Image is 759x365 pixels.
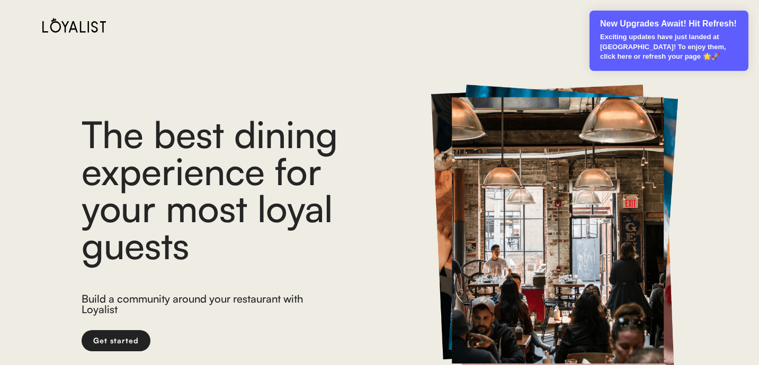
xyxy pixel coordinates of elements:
[82,330,150,351] button: Get started
[82,294,313,317] div: Build a community around your restaurant with Loyalist
[42,17,106,33] img: Loyalist%20Logo%20Black.svg
[600,32,739,61] p: Exciting updates have just landed at [GEOGRAPHIC_DATA]! To enjoy them, click here or refresh your...
[82,115,399,263] div: The best dining experience for your most loyal guests
[600,18,739,30] p: New Upgrades Await! Hit Refresh!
